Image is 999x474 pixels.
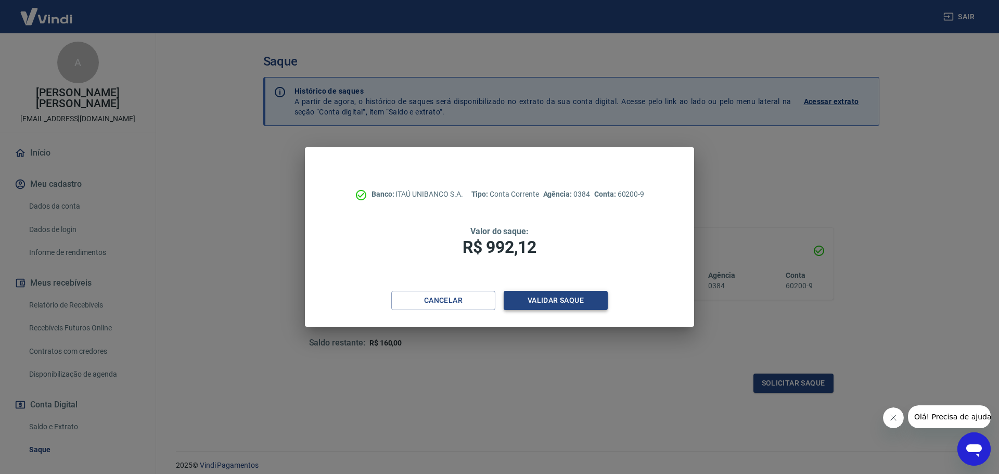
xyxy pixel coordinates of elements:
span: Valor do saque: [470,226,529,236]
p: 0384 [543,189,590,200]
span: Tipo: [471,190,490,198]
span: Banco: [372,190,396,198]
button: Cancelar [391,291,495,310]
span: Conta: [594,190,618,198]
span: Agência: [543,190,574,198]
p: ITAÚ UNIBANCO S.A. [372,189,463,200]
span: Olá! Precisa de ajuda? [6,7,87,16]
button: Validar saque [504,291,608,310]
span: R$ 992,12 [463,237,536,257]
iframe: Mensagem da empresa [908,405,991,428]
iframe: Botão para abrir a janela de mensagens [957,432,991,466]
p: Conta Corrente [471,189,539,200]
p: 60200-9 [594,189,644,200]
iframe: Fechar mensagem [883,407,904,428]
